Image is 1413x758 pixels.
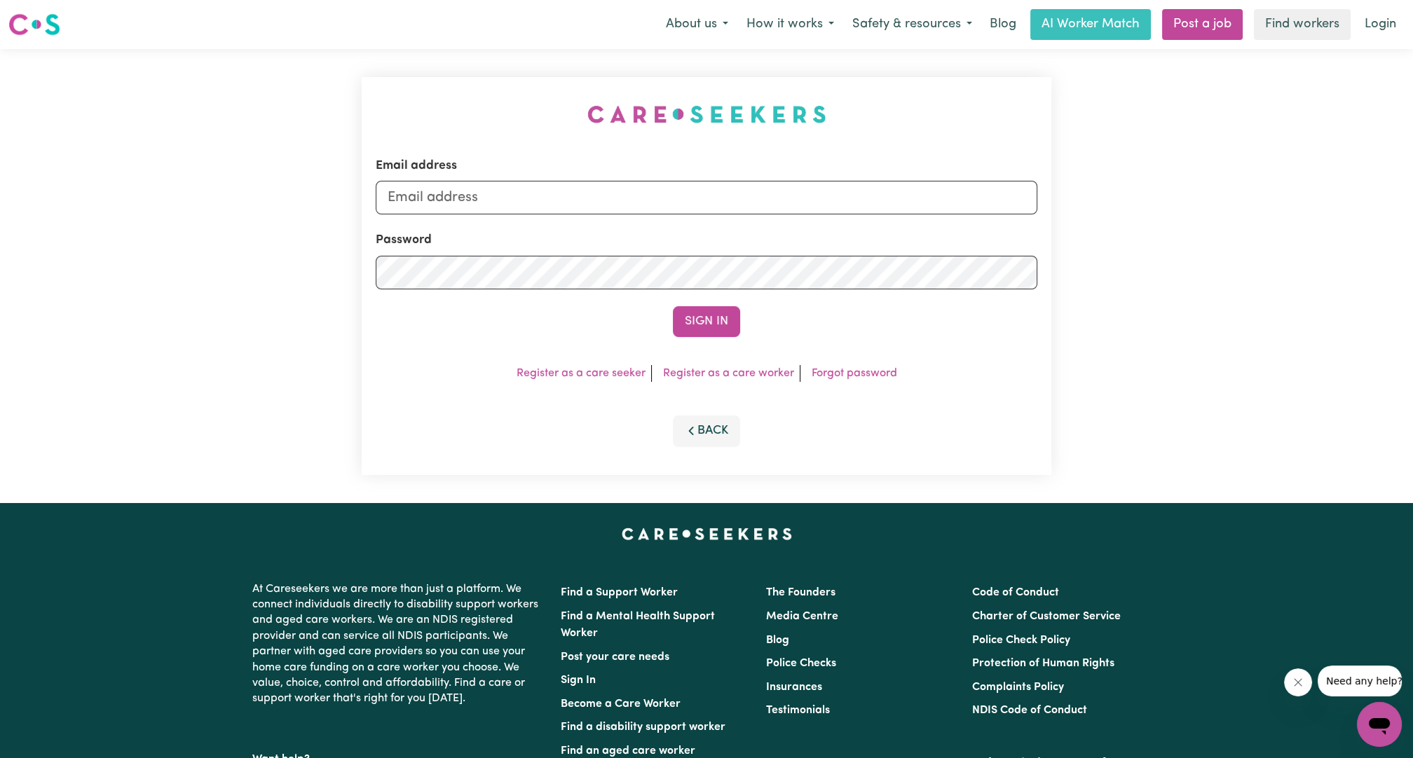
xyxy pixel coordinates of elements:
button: Sign In [673,306,740,337]
img: Careseekers logo [8,12,60,37]
label: Email address [376,157,457,175]
button: How it works [737,10,843,39]
button: About us [657,10,737,39]
a: Testimonials [766,705,830,716]
button: Back [673,415,740,446]
a: NDIS Code of Conduct [972,705,1087,716]
a: Media Centre [766,611,838,622]
a: Code of Conduct [972,587,1059,598]
a: Protection of Human Rights [972,658,1114,669]
a: Register as a care seeker [517,368,646,379]
label: Password [376,231,432,249]
iframe: Button to launch messaging window [1357,702,1402,747]
a: Forgot password [812,368,897,379]
a: The Founders [766,587,835,598]
p: At Careseekers we are more than just a platform. We connect individuals directly to disability su... [252,576,544,712]
a: Find a Mental Health Support Worker [561,611,715,639]
a: Blog [766,635,789,646]
a: Careseekers home page [622,528,792,539]
iframe: Close message [1284,668,1312,696]
a: Login [1356,9,1405,40]
a: Insurances [766,682,822,693]
a: Find a disability support worker [561,722,725,733]
iframe: Message from company [1318,666,1402,696]
a: Find workers [1254,9,1351,40]
a: Sign In [561,675,596,686]
a: Become a Care Worker [561,698,681,710]
a: Blog [981,9,1025,40]
a: Complaints Policy [972,682,1064,693]
a: AI Worker Match [1030,9,1151,40]
span: Need any help? [8,10,85,21]
a: Police Checks [766,658,836,669]
a: Find a Support Worker [561,587,678,598]
input: Email address [376,181,1037,214]
a: Police Check Policy [972,635,1070,646]
a: Careseekers logo [8,8,60,41]
button: Safety & resources [843,10,981,39]
a: Find an aged care worker [561,745,695,757]
a: Post a job [1162,9,1243,40]
a: Register as a care worker [663,368,794,379]
a: Charter of Customer Service [972,611,1121,622]
a: Post your care needs [561,652,669,663]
